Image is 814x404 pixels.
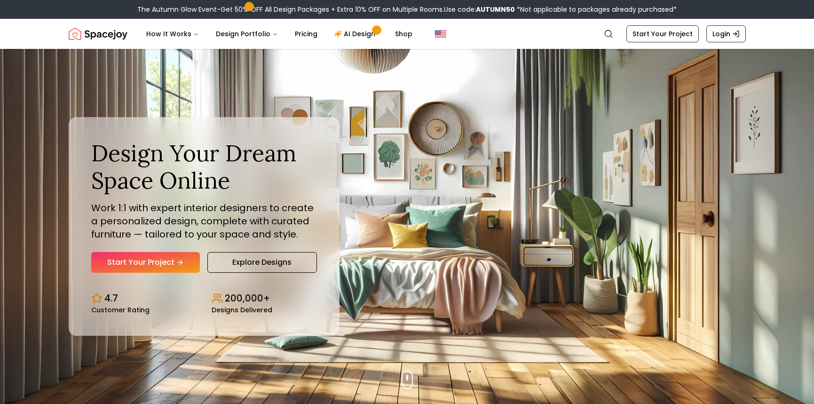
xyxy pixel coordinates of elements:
[207,252,317,273] a: Explore Designs
[476,5,515,14] b: AUTUMN50
[327,24,386,43] a: AI Design
[387,24,420,43] a: Shop
[91,252,200,273] a: Start Your Project
[435,28,446,40] img: United States
[91,307,150,313] small: Customer Rating
[225,292,270,305] p: 200,000+
[139,24,420,43] nav: Main
[212,307,272,313] small: Designs Delivered
[91,201,317,241] p: Work 1:1 with expert interior designers to create a personalized design, complete with curated fu...
[137,5,677,14] div: The Autumn Glow Event-Get 50% OFF All Design Packages + Extra 10% OFF on Multiple Rooms.
[69,19,746,49] nav: Global
[69,24,127,43] img: Spacejoy Logo
[104,292,118,305] p: 4.7
[91,284,317,313] div: Design stats
[287,24,325,43] a: Pricing
[444,5,515,14] span: Use code:
[139,24,206,43] button: How It Works
[515,5,677,14] span: *Not applicable to packages already purchased*
[626,25,699,42] a: Start Your Project
[91,140,317,194] h1: Design Your Dream Space Online
[69,24,127,43] a: Spacejoy
[208,24,285,43] button: Design Portfolio
[706,25,746,42] a: Login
